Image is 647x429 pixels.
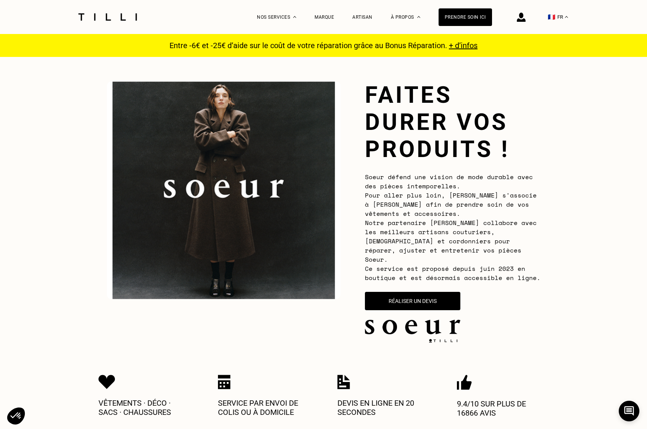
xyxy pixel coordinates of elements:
[352,15,373,20] a: Artisan
[417,16,420,18] img: Menu déroulant à propos
[337,375,350,389] img: Icon
[365,320,460,334] img: soeur.logo.png
[365,81,541,163] h1: Faites durer vos produits !
[517,13,526,22] img: icône connexion
[439,8,492,26] a: Prendre soin ici
[426,339,460,343] img: logo Tilli
[218,375,231,389] img: Icon
[76,13,140,21] img: Logo du service de couturière Tilli
[165,41,482,50] p: Entre -6€ et -25€ d’aide sur le coût de votre réparation grâce au Bonus Réparation.
[457,399,549,418] p: 9.4/10 sur plus de 16866 avis
[98,375,115,389] img: Icon
[293,16,296,18] img: Menu déroulant
[218,398,310,417] p: Service par envoi de colis ou à domicile
[565,16,568,18] img: menu déroulant
[457,375,472,390] img: Icon
[548,13,555,21] span: 🇫🇷
[365,292,460,310] button: Réaliser un devis
[98,398,190,417] p: Vêtements · Déco · Sacs · Chaussures
[315,15,334,20] a: Marque
[365,172,541,282] span: Soeur défend une vision de mode durable avec des pièces intemporelles. Pour aller plus loin, [PER...
[337,398,429,417] p: Devis en ligne en 20 secondes
[449,41,478,50] a: + d’infos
